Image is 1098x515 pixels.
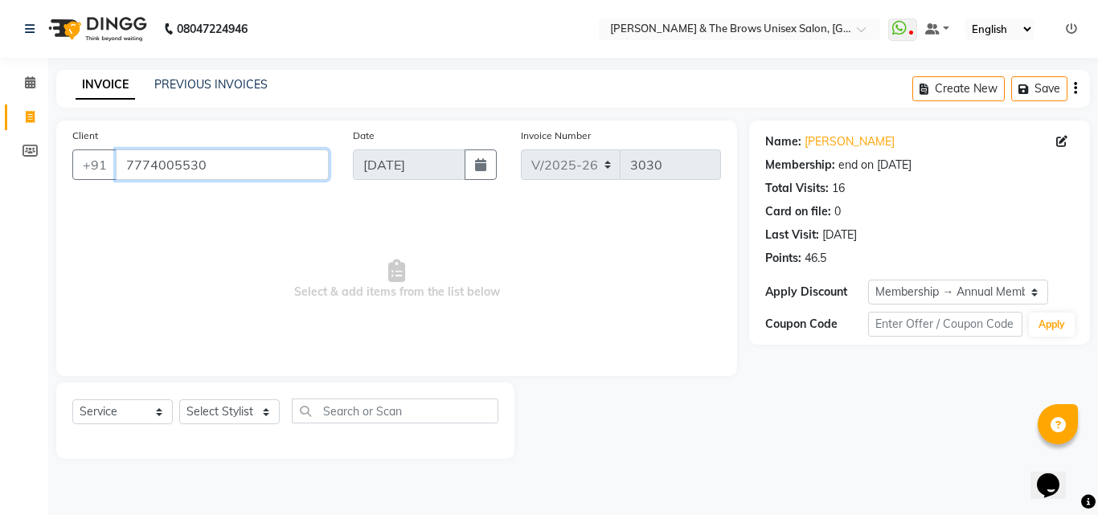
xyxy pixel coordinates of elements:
[912,76,1005,101] button: Create New
[765,180,829,197] div: Total Visits:
[292,399,498,423] input: Search or Scan
[76,71,135,100] a: INVOICE
[177,6,248,51] b: 08047224946
[765,203,831,220] div: Card on file:
[822,227,857,243] div: [DATE]
[765,316,868,333] div: Coupon Code
[765,133,801,150] div: Name:
[834,203,841,220] div: 0
[154,77,268,92] a: PREVIOUS INVOICES
[765,227,819,243] div: Last Visit:
[72,129,98,143] label: Client
[1029,313,1075,337] button: Apply
[1011,76,1067,101] button: Save
[765,250,801,267] div: Points:
[116,149,329,180] input: Search by Name/Mobile/Email/Code
[805,133,895,150] a: [PERSON_NAME]
[521,129,591,143] label: Invoice Number
[72,199,721,360] span: Select & add items from the list below
[838,157,912,174] div: end on [DATE]
[765,284,868,300] div: Apply Discount
[832,180,845,197] div: 16
[41,6,151,51] img: logo
[353,129,375,143] label: Date
[805,250,826,267] div: 46.5
[868,312,1022,337] input: Enter Offer / Coupon Code
[72,149,117,180] button: +91
[765,157,835,174] div: Membership:
[1030,451,1082,499] iframe: chat widget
